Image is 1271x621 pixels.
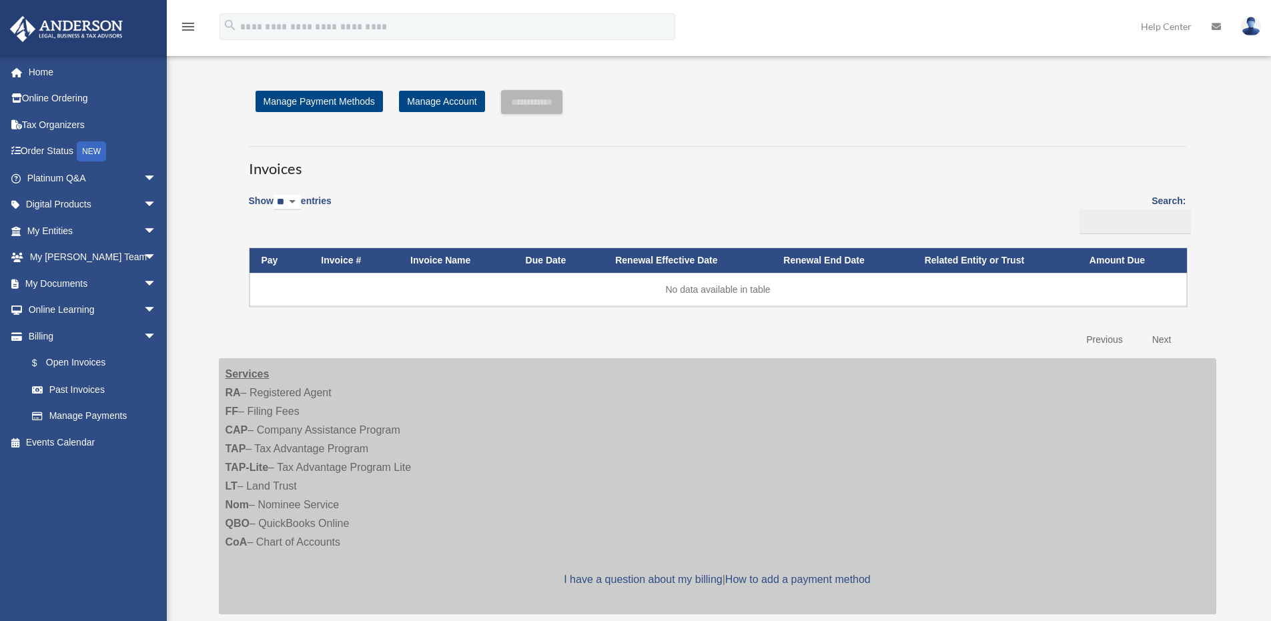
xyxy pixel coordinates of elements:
[226,387,241,398] strong: RA
[226,499,250,510] strong: Nom
[9,111,177,138] a: Tax Organizers
[19,403,170,430] a: Manage Payments
[603,248,771,273] th: Renewal Effective Date: activate to sort column ascending
[226,443,246,454] strong: TAP
[180,19,196,35] i: menu
[226,480,238,492] strong: LT
[226,368,270,380] strong: Services
[9,297,177,324] a: Online Learningarrow_drop_down
[913,248,1078,273] th: Related Entity or Trust: activate to sort column ascending
[1078,248,1187,273] th: Amount Due: activate to sort column ascending
[564,574,722,585] a: I have a question about my billing
[226,424,248,436] strong: CAP
[9,323,170,350] a: Billingarrow_drop_down
[725,574,871,585] a: How to add a payment method
[143,323,170,350] span: arrow_drop_down
[309,248,398,273] th: Invoice #: activate to sort column ascending
[9,191,177,218] a: Digital Productsarrow_drop_down
[6,16,127,42] img: Anderson Advisors Platinum Portal
[143,191,170,219] span: arrow_drop_down
[9,244,177,271] a: My [PERSON_NAME] Teamarrow_drop_down
[39,355,46,372] span: $
[398,248,514,273] th: Invoice Name: activate to sort column ascending
[143,217,170,245] span: arrow_drop_down
[19,350,163,377] a: $Open Invoices
[9,138,177,165] a: Order StatusNEW
[143,244,170,271] span: arrow_drop_down
[226,462,269,473] strong: TAP-Lite
[9,217,177,244] a: My Entitiesarrow_drop_down
[19,376,170,403] a: Past Invoices
[226,570,1210,589] p: |
[256,91,383,112] a: Manage Payment Methods
[249,193,332,223] label: Show entries
[1142,326,1182,354] a: Next
[771,248,912,273] th: Renewal End Date: activate to sort column ascending
[143,270,170,297] span: arrow_drop_down
[9,85,177,112] a: Online Ordering
[250,248,310,273] th: Pay: activate to sort column descending
[219,358,1216,614] div: – Registered Agent – Filing Fees – Company Assistance Program – Tax Advantage Program – Tax Advan...
[77,141,106,161] div: NEW
[399,91,484,112] a: Manage Account
[249,146,1186,179] h3: Invoices
[223,18,238,33] i: search
[9,165,177,191] a: Platinum Q&Aarrow_drop_down
[514,248,604,273] th: Due Date: activate to sort column ascending
[250,273,1187,306] td: No data available in table
[226,518,250,529] strong: QBO
[9,429,177,456] a: Events Calendar
[9,270,177,297] a: My Documentsarrow_drop_down
[143,297,170,324] span: arrow_drop_down
[1075,193,1186,234] label: Search:
[143,165,170,192] span: arrow_drop_down
[1241,17,1261,36] img: User Pic
[9,59,177,85] a: Home
[1076,326,1132,354] a: Previous
[1080,209,1191,234] input: Search:
[274,195,301,210] select: Showentries
[180,23,196,35] a: menu
[226,536,248,548] strong: CoA
[226,406,239,417] strong: FF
